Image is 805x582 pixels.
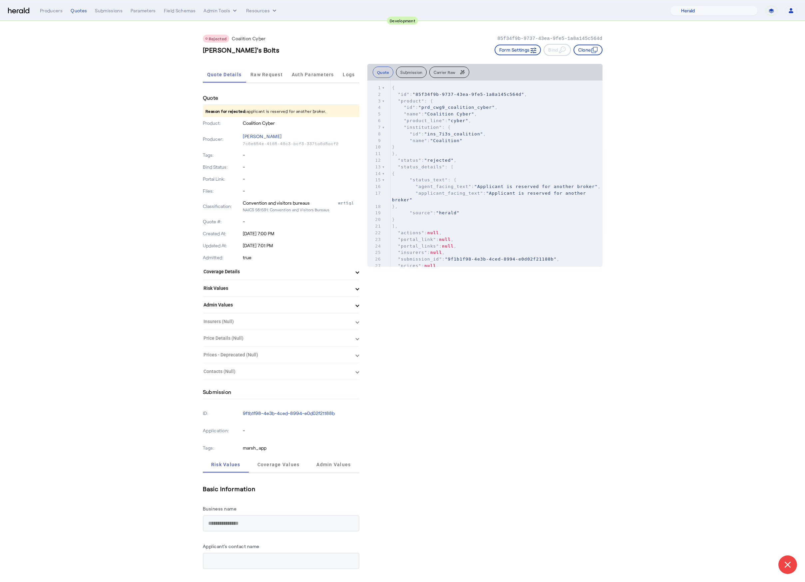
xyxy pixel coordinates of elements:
[392,151,398,156] span: },
[392,111,477,116] span: : ,
[448,118,469,123] span: "cyber"
[392,85,395,90] span: {
[392,263,439,268] span: : ,
[95,7,123,14] div: Submissions
[243,141,359,146] p: 7c6e854e-4105-46c3-bcf3-3371a6d5acf2
[367,98,382,104] div: 3
[367,236,382,243] div: 23
[392,164,454,169] span: : [
[424,111,474,116] span: "Coalition Cyber"
[203,45,279,55] h3: [PERSON_NAME]'s Bolts
[398,158,422,163] span: "status"
[367,256,382,263] div: 26
[445,257,557,262] span: "9f1b1f98-4e3b-4ced-8994-e0d02f21188b"
[497,35,602,42] p: 85f34f9b-9737-43ea-9fe5-1a8a145c564d
[392,171,395,176] span: {
[203,94,218,102] h4: Quote
[232,35,265,42] p: Coalition Cyber
[367,230,382,236] div: 22
[404,105,415,110] span: "id"
[207,72,241,77] span: Quote Details
[203,7,238,14] button: internal dropdown menu
[436,210,460,215] span: "herald"
[367,203,382,210] div: 18
[257,462,300,467] span: Coverage Values
[203,136,242,142] p: Producer:
[243,206,359,213] p: NAICS 561591: Convention and Visitors Bureaus
[243,410,359,417] p: 9f1b1f98-4e3b-4ced-8994-e0d02f21188b
[203,484,359,494] h5: Basic Information
[203,409,242,418] p: ID:
[246,7,278,14] button: Resources dropdown menu
[392,92,527,97] span: : ,
[367,183,382,190] div: 16
[131,7,156,14] div: Parameters
[398,237,436,242] span: "portal_link"
[203,120,242,126] p: Product:
[392,224,398,229] span: ],
[392,138,463,143] span: :
[392,184,601,189] span: : ,
[392,257,560,262] span: : ,
[474,184,598,189] span: "Applicant is reserved for another broker"
[367,91,382,98] div: 2
[203,264,359,280] mat-expansion-panel-header: Coverage Details
[367,216,382,223] div: 20
[367,170,382,177] div: 14
[211,462,240,467] span: Risk Values
[367,249,382,256] div: 25
[243,164,359,170] p: -
[367,150,382,157] div: 11
[410,131,421,136] span: "id"
[292,72,334,77] span: Auth Parameters
[203,426,242,435] p: Application:
[367,243,382,250] div: 24
[413,92,524,97] span: "85f34f9b-9737-43ea-9fe5-1a8a145c564d"
[203,242,242,249] p: Updated At:
[416,184,472,189] span: "agent_facing_text"
[392,210,460,215] span: :
[392,177,457,182] span: : {
[424,131,483,136] span: "ins_7i3s_coalition"
[367,177,382,183] div: 15
[367,223,382,230] div: 21
[398,98,424,103] span: "product"
[430,250,442,255] span: null
[418,105,495,110] span: "prd_cwg9_coalition_cyber"
[243,132,359,141] p: [PERSON_NAME]
[392,158,457,163] span: : ,
[392,144,395,149] span: }
[243,152,359,158] p: -
[392,131,486,136] span: : ,
[495,45,541,55] button: Form Settings
[203,152,242,158] p: Tags:
[203,268,351,275] mat-panel-title: Coverage Details
[429,67,469,78] button: Carrier Raw
[424,263,436,268] span: null
[574,45,603,55] button: Clone
[392,244,457,249] span: : ,
[404,125,442,130] span: "institution"
[392,191,589,202] span: "Applicant is reserved for another broker"
[250,72,283,77] span: Raw Request
[392,217,395,222] span: }
[203,218,242,225] p: Quote #:
[392,191,589,202] span: :
[410,210,433,215] span: "source"
[430,138,463,143] span: "Coalition"
[416,191,483,196] span: "applicant_facing_text"
[367,111,382,117] div: 5
[367,85,382,91] div: 1
[398,164,445,169] span: "status_details"
[367,190,382,197] div: 17
[243,254,359,261] p: true
[205,109,246,113] span: Reason for rejected:
[367,157,382,164] div: 12
[367,263,382,269] div: 27
[367,104,382,111] div: 4
[392,118,471,123] span: : ,
[203,543,259,549] label: Applicant's contact name
[398,92,410,97] span: "id"
[392,98,433,103] span: : {
[338,200,359,206] div: wrt1gl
